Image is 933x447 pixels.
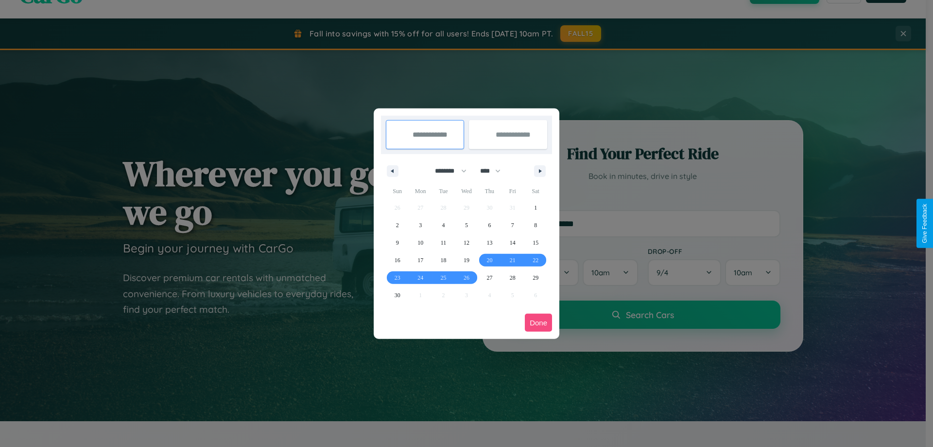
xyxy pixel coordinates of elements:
[501,234,524,251] button: 14
[419,216,422,234] span: 3
[524,216,547,234] button: 8
[455,216,478,234] button: 5
[386,216,409,234] button: 2
[396,216,399,234] span: 2
[464,251,469,269] span: 19
[501,183,524,199] span: Fri
[396,234,399,251] span: 9
[478,251,501,269] button: 20
[524,183,547,199] span: Sat
[486,269,492,286] span: 27
[386,286,409,304] button: 30
[409,251,432,269] button: 17
[524,199,547,216] button: 1
[501,216,524,234] button: 7
[409,216,432,234] button: 3
[524,234,547,251] button: 15
[478,216,501,234] button: 6
[395,269,400,286] span: 23
[534,216,537,234] span: 8
[465,216,468,234] span: 5
[533,269,538,286] span: 29
[442,216,445,234] span: 4
[417,269,423,286] span: 24
[510,269,516,286] span: 28
[534,199,537,216] span: 1
[524,251,547,269] button: 22
[441,251,447,269] span: 18
[510,234,516,251] span: 14
[478,234,501,251] button: 13
[524,269,547,286] button: 29
[455,234,478,251] button: 12
[533,234,538,251] span: 15
[395,251,400,269] span: 16
[441,269,447,286] span: 25
[510,251,516,269] span: 21
[386,234,409,251] button: 9
[921,204,928,243] div: Give Feedback
[386,269,409,286] button: 23
[386,183,409,199] span: Sun
[409,183,432,199] span: Mon
[464,234,469,251] span: 12
[409,234,432,251] button: 10
[395,286,400,304] span: 30
[409,269,432,286] button: 24
[417,234,423,251] span: 10
[478,183,501,199] span: Thu
[525,314,552,332] button: Done
[432,183,455,199] span: Tue
[417,251,423,269] span: 17
[533,251,538,269] span: 22
[488,216,491,234] span: 6
[501,251,524,269] button: 21
[432,234,455,251] button: 11
[486,234,492,251] span: 13
[464,269,469,286] span: 26
[501,269,524,286] button: 28
[441,234,447,251] span: 11
[432,216,455,234] button: 4
[455,251,478,269] button: 19
[478,269,501,286] button: 27
[455,269,478,286] button: 26
[432,269,455,286] button: 25
[386,251,409,269] button: 16
[455,183,478,199] span: Wed
[486,251,492,269] span: 20
[511,216,514,234] span: 7
[432,251,455,269] button: 18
